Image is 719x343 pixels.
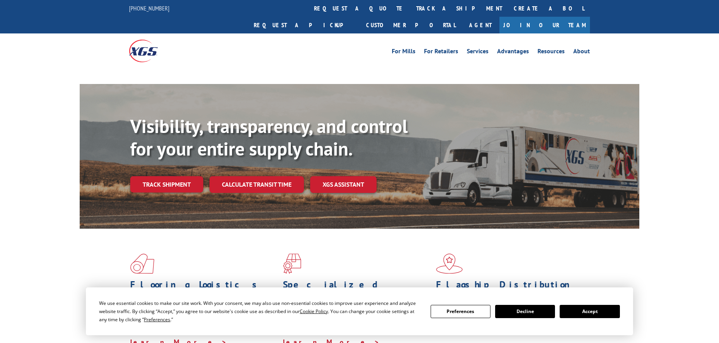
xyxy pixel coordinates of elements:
[144,316,170,323] span: Preferences
[436,254,463,274] img: xgs-icon-flagship-distribution-model-red
[436,328,533,337] a: Learn More >
[573,48,590,57] a: About
[248,17,360,33] a: Request a pickup
[392,48,415,57] a: For Mills
[130,254,154,274] img: xgs-icon-total-supply-chain-intelligence-red
[495,305,555,318] button: Decline
[130,176,203,192] a: Track shipment
[99,299,421,324] div: We use essential cookies to make our site work. With your consent, we may also use non-essential ...
[130,280,277,303] h1: Flooring Logistics Solutions
[467,48,489,57] a: Services
[560,305,620,318] button: Accept
[461,17,499,33] a: Agent
[436,280,583,303] h1: Flagship Distribution Model
[283,280,430,303] h1: Specialized Freight Experts
[283,254,301,274] img: xgs-icon-focused-on-flooring-red
[538,48,565,57] a: Resources
[431,305,490,318] button: Preferences
[497,48,529,57] a: Advantages
[129,4,169,12] a: [PHONE_NUMBER]
[300,308,328,315] span: Cookie Policy
[499,17,590,33] a: Join Our Team
[310,176,377,193] a: XGS ASSISTANT
[360,17,461,33] a: Customer Portal
[130,114,408,161] b: Visibility, transparency, and control for your entire supply chain.
[86,287,633,335] div: Cookie Consent Prompt
[209,176,304,193] a: Calculate transit time
[424,48,458,57] a: For Retailers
